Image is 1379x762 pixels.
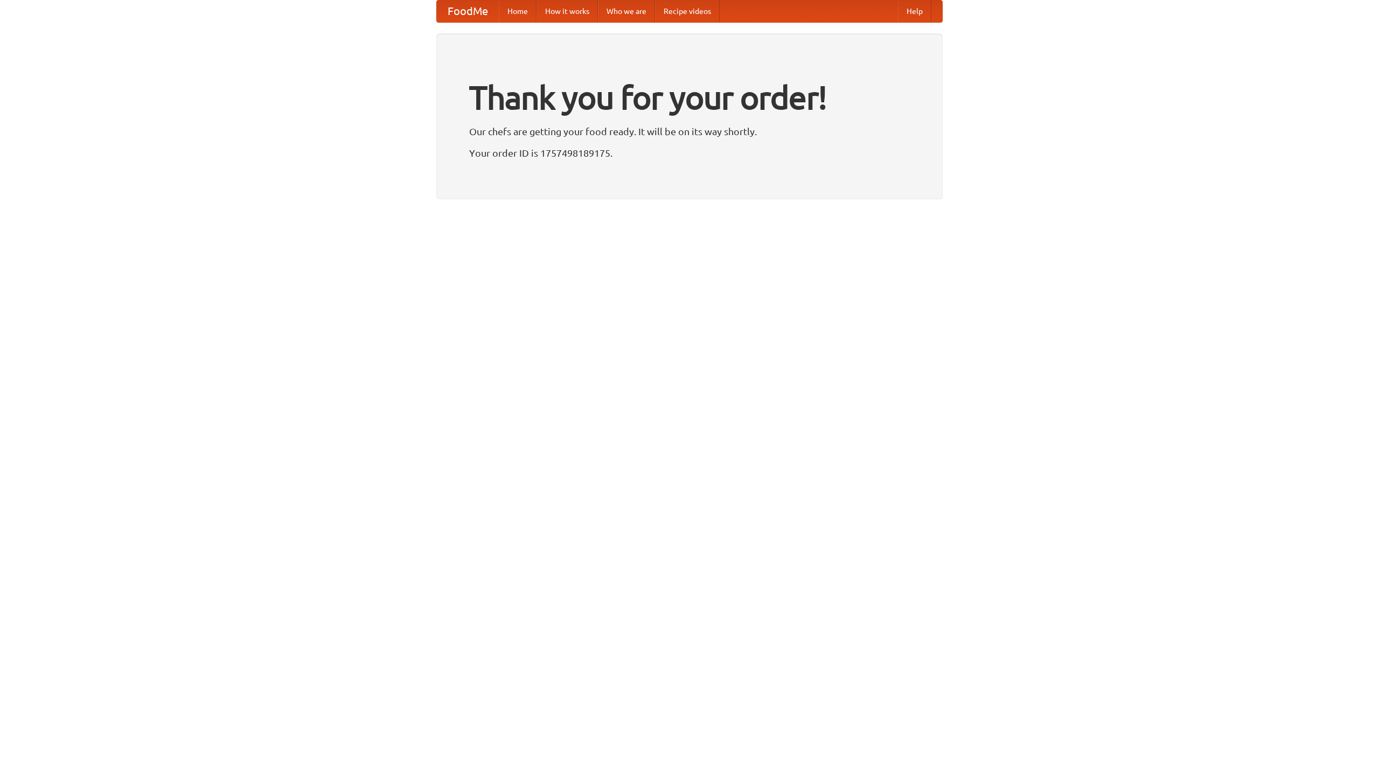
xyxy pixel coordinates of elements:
a: How it works [537,1,598,22]
a: Recipe videos [655,1,720,22]
a: Home [499,1,537,22]
a: FoodMe [437,1,499,22]
h1: Thank you for your order! [469,72,910,123]
p: Your order ID is 1757498189175. [469,145,910,161]
a: Who we are [598,1,655,22]
p: Our chefs are getting your food ready. It will be on its way shortly. [469,123,910,139]
a: Help [898,1,931,22]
